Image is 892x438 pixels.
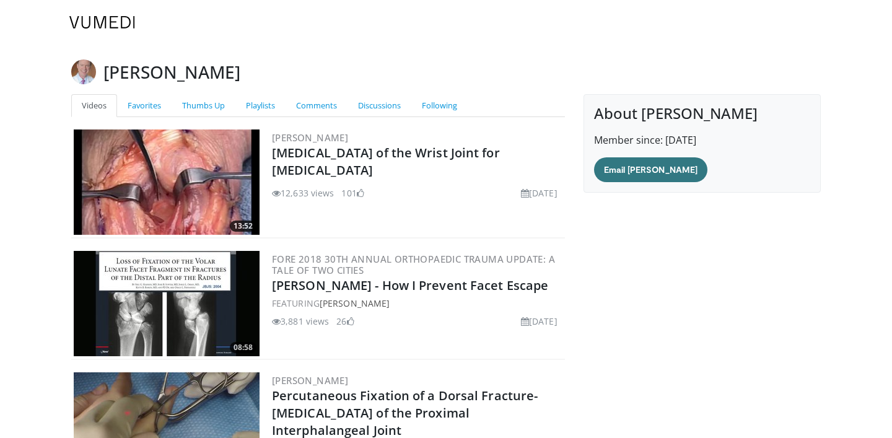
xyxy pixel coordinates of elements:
li: 12,633 views [272,186,334,199]
a: Thumbs Up [172,94,235,117]
a: FORE 2018 30th Annual Orthopaedic Trauma Update: A Tale of Two Cities [272,253,555,276]
a: [PERSON_NAME] [320,297,390,309]
a: [PERSON_NAME] [272,374,348,387]
span: 13:52 [230,221,256,232]
a: [PERSON_NAME] - How I Prevent Facet Escape [272,277,548,294]
img: Avatar [71,59,96,84]
li: 101 [341,186,364,199]
li: 3,881 views [272,315,329,328]
a: Playlists [235,94,286,117]
a: Videos [71,94,117,117]
a: [MEDICAL_DATA] of the Wrist Joint for [MEDICAL_DATA] [272,144,500,178]
li: [DATE] [521,315,557,328]
p: Member since: [DATE] [594,133,810,147]
a: 08:58 [74,251,260,356]
a: Following [411,94,468,117]
img: 78d36f28-3506-4c6c-8e31-a8ade7c0ec7a.300x170_q85_crop-smart_upscale.jpg [74,251,260,356]
span: 08:58 [230,342,256,353]
li: 26 [336,315,354,328]
a: 13:52 [74,129,260,235]
img: 9b0b7984-32f6-49da-b760-1bd0a2d3b3e3.300x170_q85_crop-smart_upscale.jpg [74,129,260,235]
div: FEATURING [272,297,562,310]
li: [DATE] [521,186,557,199]
h4: About [PERSON_NAME] [594,105,810,123]
a: Discussions [348,94,411,117]
img: VuMedi Logo [69,16,135,28]
a: Email [PERSON_NAME] [594,157,707,182]
a: Favorites [117,94,172,117]
a: Comments [286,94,348,117]
a: [PERSON_NAME] [272,131,348,144]
h3: [PERSON_NAME] [103,59,240,84]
